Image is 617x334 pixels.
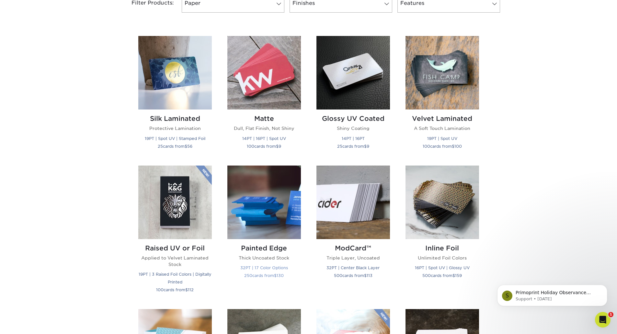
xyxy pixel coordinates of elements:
[406,125,479,132] p: A Soft Touch Lamination
[454,144,462,149] span: 100
[406,115,479,122] h2: Velvet Laminated
[227,166,301,239] img: Painted Edge Business Cards
[422,273,462,278] small: cards from
[227,244,301,252] h2: Painted Edge
[247,144,254,149] span: 100
[138,115,212,122] h2: Silk Laminated
[316,125,390,132] p: Shiny Coating
[487,271,617,317] iframe: Intercom notifications message
[595,312,611,328] iframe: Intercom live chat
[138,36,212,157] a: Silk Laminated Business Cards Silk Laminated Protective Lamination 19PT | Spot UV | Stamped Foil ...
[374,309,390,328] img: New Product
[367,144,369,149] span: 9
[316,255,390,261] p: Triple Layer, Uncoated
[326,265,380,270] small: 32PT | Center Black Layer
[452,273,455,278] span: $
[277,273,284,278] span: 130
[158,144,192,149] small: cards from
[227,36,301,109] img: Matte Business Cards
[415,265,470,270] small: 16PT | Spot UV | Glossy UV
[240,265,288,270] small: 32PT | 17 Color Options
[196,166,212,185] img: New Product
[316,244,390,252] h2: ModCard™
[242,136,286,141] small: 14PT | 16PT | Spot UV
[364,273,367,278] span: $
[423,144,462,149] small: cards from
[138,244,212,252] h2: Raised UV or Foil
[247,144,281,149] small: cards from
[406,244,479,252] h2: Inline Foil
[28,25,112,31] p: Message from Support, sent 16w ago
[316,36,390,157] a: Glossy UV Coated Business Cards Glossy UV Coated Shiny Coating 14PT | 16PT 25cards from$9
[406,36,479,157] a: Velvet Laminated Business Cards Velvet Laminated A Soft Touch Lamination 19PT | Spot UV 100cards ...
[139,272,211,284] small: 19PT | 3 Raised Foil Colors | Digitally Printed
[279,144,281,149] span: 9
[452,144,454,149] span: $
[28,19,109,101] span: Primoprint Holiday Observance Please note that our customer service department will be closed [DA...
[138,125,212,132] p: Protective Lamination
[227,125,301,132] p: Dull, Flat Finish, Not Shiny
[334,273,372,278] small: cards from
[227,36,301,157] a: Matte Business Cards Matte Dull, Flat Finish, Not Shiny 14PT | 16PT | Spot UV 100cards from$9
[138,36,212,109] img: Silk Laminated Business Cards
[334,273,342,278] span: 500
[406,36,479,109] img: Velvet Laminated Business Cards
[316,36,390,109] img: Glossy UV Coated Business Cards
[156,287,164,292] span: 100
[337,144,342,149] span: 25
[187,144,192,149] span: 56
[227,166,301,302] a: Painted Edge Business Cards Painted Edge Thick Uncoated Stock 32PT | 17 Color Options 250cards fr...
[364,144,367,149] span: $
[342,136,365,141] small: 14PT | 16PT
[156,287,194,292] small: cards from
[244,273,284,278] small: cards from
[276,144,279,149] span: $
[316,166,390,302] a: ModCard™ Business Cards ModCard™ Triple Layer, Uncoated 32PT | Center Black Layer 500cards from$113
[406,166,479,302] a: Inline Foil Business Cards Inline Foil Unlimited Foil Colors 16PT | Spot UV | Glossy UV 500cards ...
[316,166,390,239] img: ModCard™ Business Cards
[244,273,252,278] span: 250
[227,115,301,122] h2: Matte
[138,166,212,239] img: Raised UV or Foil Business Cards
[337,144,369,149] small: cards from
[274,273,277,278] span: $
[185,287,188,292] span: $
[423,144,430,149] span: 100
[455,273,462,278] span: 159
[367,273,372,278] span: 113
[188,287,194,292] span: 112
[316,115,390,122] h2: Glossy UV Coated
[608,312,613,317] span: 1
[406,166,479,239] img: Inline Foil Business Cards
[185,144,187,149] span: $
[138,166,212,302] a: Raised UV or Foil Business Cards Raised UV or Foil Applied to Velvet Laminated Stock 19PT | 3 Rai...
[406,255,479,261] p: Unlimited Foil Colors
[227,255,301,261] p: Thick Uncoated Stock
[145,136,205,141] small: 19PT | Spot UV | Stamped Foil
[422,273,431,278] span: 500
[158,144,163,149] span: 25
[427,136,457,141] small: 19PT | Spot UV
[138,255,212,268] p: Applied to Velvet Laminated Stock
